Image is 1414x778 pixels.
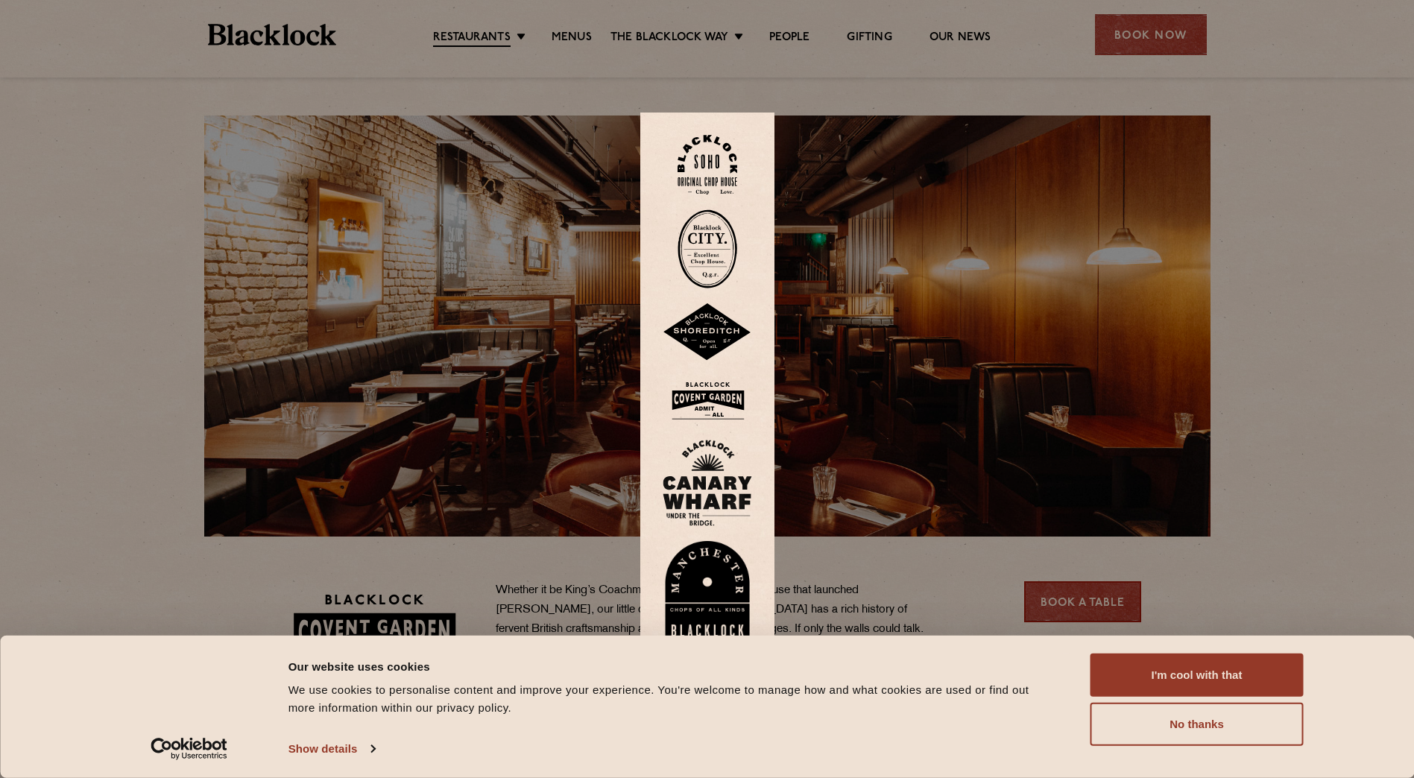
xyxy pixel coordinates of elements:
img: BL_Manchester_Logo-bleed.png [663,541,752,644]
button: I'm cool with that [1091,654,1304,697]
img: City-stamp-default.svg [678,209,737,288]
img: BLA_1470_CoventGarden_Website_Solid.svg [663,376,752,425]
a: Show details [288,738,375,760]
button: No thanks [1091,703,1304,746]
img: Soho-stamp-default.svg [678,135,737,195]
img: BL_CW_Logo_Website.svg [663,440,752,526]
div: Our website uses cookies [288,657,1057,675]
div: We use cookies to personalise content and improve your experience. You're welcome to manage how a... [288,681,1057,717]
img: Shoreditch-stamp-v2-default.svg [663,303,752,361]
a: Usercentrics Cookiebot - opens in a new window [124,738,254,760]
